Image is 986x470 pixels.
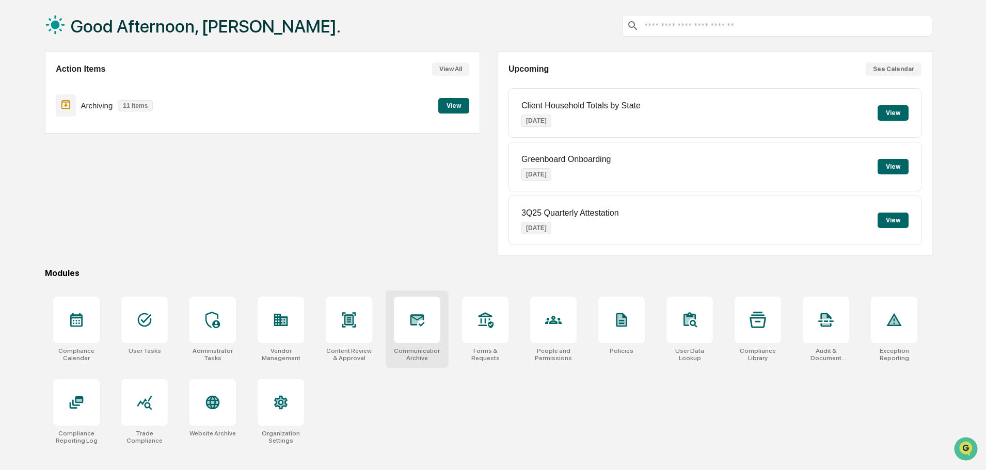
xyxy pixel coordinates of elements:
div: Compliance Reporting Log [53,430,100,444]
div: Trade Compliance [121,430,168,444]
a: 🔎Data Lookup [6,145,69,164]
div: 🖐️ [10,131,19,139]
span: Preclearance [21,130,67,140]
div: Website Archive [189,430,236,437]
div: Exception Reporting [871,347,917,362]
p: 3Q25 Quarterly Attestation [521,208,619,218]
div: People and Permissions [530,347,577,362]
p: 11 items [118,100,153,111]
div: Start new chat [35,79,169,89]
button: View [438,98,469,114]
a: 🖐️Preclearance [6,126,71,144]
div: We're available if you need us! [35,89,131,98]
div: 🔎 [10,151,19,159]
div: Communications Archive [394,347,440,362]
div: Compliance Calendar [53,347,100,362]
p: [DATE] [521,222,551,234]
div: Administrator Tasks [189,347,236,362]
p: [DATE] [521,115,551,127]
a: View [438,100,469,110]
div: Vendor Management [258,347,304,362]
div: 🗄️ [75,131,83,139]
p: Archiving [81,101,113,110]
button: View [878,105,909,121]
p: How can we help? [10,22,188,38]
iframe: Open customer support [953,436,981,464]
h1: Good Afternoon, [PERSON_NAME]. [71,16,341,37]
div: Modules [45,268,932,278]
button: See Calendar [866,62,921,76]
div: Audit & Document Logs [803,347,849,362]
div: Policies [610,347,633,354]
a: 🗄️Attestations [71,126,132,144]
div: User Tasks [129,347,161,354]
button: View [878,159,909,174]
a: Powered byPylon [73,174,125,183]
div: Compliance Library [735,347,781,362]
div: User Data Lookup [666,347,713,362]
span: Data Lookup [21,150,65,160]
h2: Action Items [56,64,105,74]
span: Pylon [103,175,125,183]
span: Attestations [85,130,128,140]
img: 1746055101610-c473b297-6a78-478c-a979-82029cc54cd1 [10,79,29,98]
div: Organization Settings [258,430,304,444]
button: View [878,213,909,228]
p: [DATE] [521,168,551,181]
h2: Upcoming [508,64,549,74]
button: Start new chat [176,82,188,94]
button: View All [432,62,469,76]
p: Client Household Totals by State [521,101,641,110]
div: Content Review & Approval [326,347,372,362]
p: Greenboard Onboarding [521,155,611,164]
div: Forms & Requests [462,347,508,362]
